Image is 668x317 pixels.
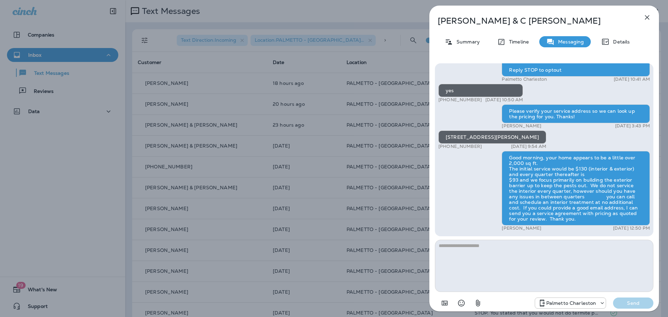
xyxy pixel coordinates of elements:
p: [PERSON_NAME] & C [PERSON_NAME] [438,16,628,26]
div: yes [438,84,523,97]
div: Please verify your service address so we can look up the pricing for you. Thanks! [502,104,650,123]
p: Summary [453,39,480,45]
p: Palmetto Charleston [546,300,596,306]
p: Timeline [506,39,529,45]
p: [PHONE_NUMBER] [438,144,482,149]
p: Messaging [555,39,584,45]
p: [DATE] 9:54 AM [511,144,546,149]
button: Select an emoji [454,296,468,310]
button: Add in a premade template [438,296,452,310]
p: [PHONE_NUMBER] [438,97,482,103]
p: Details [610,39,630,45]
div: Good morning, your home appears to be a little over 2,000 sq ft. The initial service would be $13... [502,151,650,225]
p: [DATE] 10:50 AM [485,97,523,103]
p: [DATE] 12:50 PM [613,225,650,231]
p: [PERSON_NAME] [502,225,541,231]
p: [PERSON_NAME] [502,123,541,129]
p: [DATE] 10:41 AM [614,77,650,82]
div: +1 (843) 277-8322 [535,299,606,307]
p: [DATE] 3:43 PM [615,123,650,129]
div: [STREET_ADDRESS][PERSON_NAME] [438,130,546,144]
p: Palmetto Charleston [502,77,547,82]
